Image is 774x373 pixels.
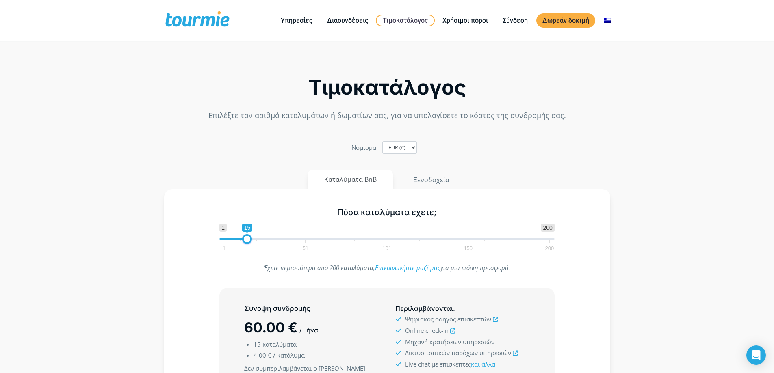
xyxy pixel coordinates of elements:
button: Καταλύματα BnB [308,170,393,189]
h2: Τιμοκατάλογος [164,78,610,97]
h5: Σύνοψη συνδρομής [244,304,378,314]
span: / μήνα [299,326,318,334]
span: 200 [541,224,554,232]
button: Ξενοδοχεία [397,170,466,190]
div: Open Intercom Messenger [746,345,766,365]
span: 60.00 € [244,319,297,336]
span: Μηχανή κρατήσεων υπηρεσιών [405,338,494,346]
span: / κατάλυμα [273,351,305,359]
h5: : [395,304,529,314]
span: Δίκτυο τοπικών παρόχων υπηρεσιών [405,349,511,357]
span: 15 [254,340,261,348]
a: και άλλα [471,360,495,368]
a: Διασυνδέσεις [321,15,374,26]
span: Online check-in [405,326,449,334]
span: 15 [242,224,253,232]
p: Επιλέξτε τον αριθμό καταλυμάτων ή δωματίων σας, για να υπολογίσετε το κόστος της συνδρομής σας. [164,110,610,121]
span: Ψηφιακός οδηγός επισκεπτών [405,315,491,323]
p: Έχετε περισσότερα από 200 καταλύματα; για μια ειδική προσφορά. [219,262,555,273]
h5: Πόσα καταλύματα έχετε; [219,207,555,218]
a: Σύνδεση [496,15,534,26]
a: Δωρεάν δοκιμή [536,13,595,28]
span: 1 [221,246,227,250]
span: καταλύματα [262,340,297,348]
a: Αλλαγή σε [598,15,617,26]
span: 101 [381,246,392,250]
span: 51 [301,246,310,250]
span: 150 [462,246,474,250]
a: Τιμοκατάλογος [376,15,435,26]
u: Δεν συμπεριλαμβάνεται ο [PERSON_NAME] [244,364,365,372]
span: Live chat με επισκέπτες [405,360,495,368]
label: Nόμισμα [351,142,376,153]
span: 200 [544,246,555,250]
a: Υπηρεσίες [275,15,319,26]
a: Χρήσιμοι πόροι [436,15,494,26]
span: 1 [219,224,227,232]
a: Επικοινωνήστε μαζί μας [375,263,440,272]
span: Περιλαμβάνονται [395,304,453,313]
span: 4.00 € [254,351,271,359]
